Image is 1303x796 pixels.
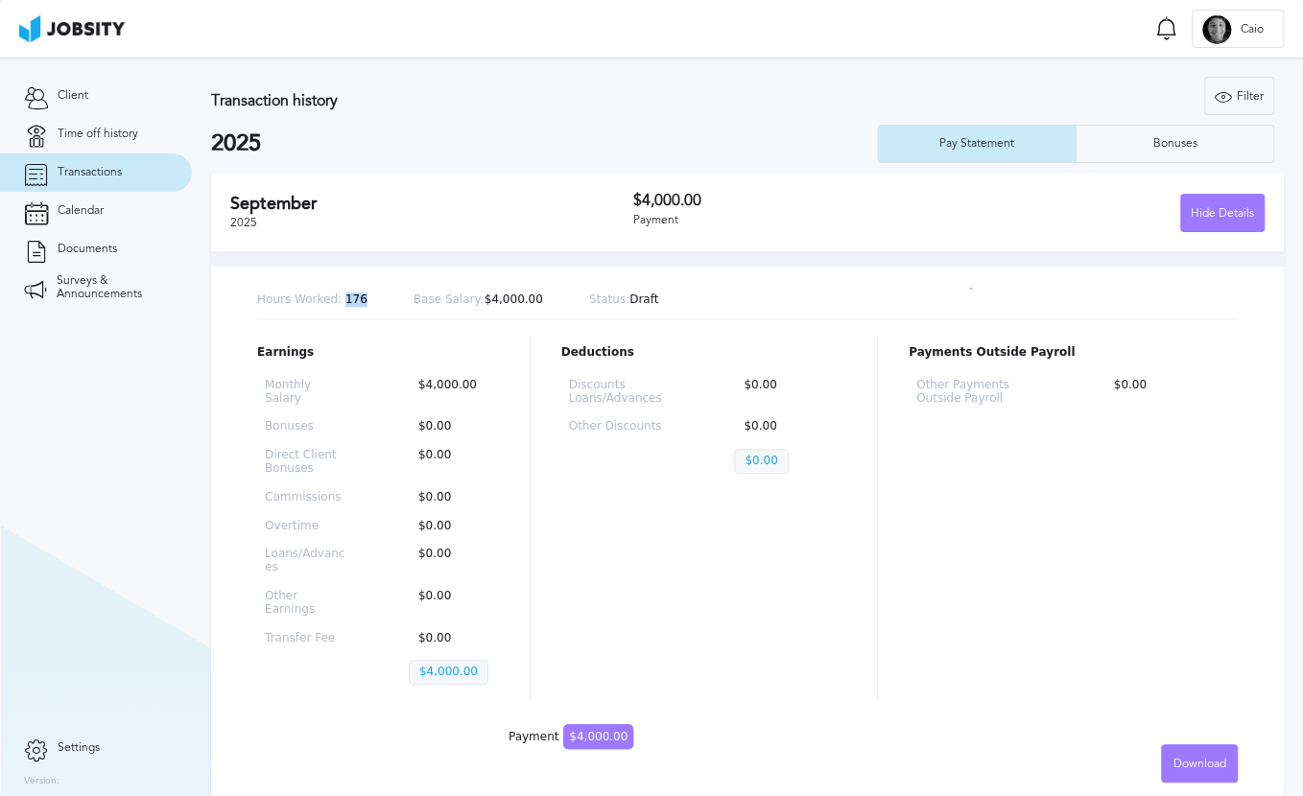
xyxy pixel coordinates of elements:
p: $4,000.00 [409,379,491,406]
p: $0.00 [409,520,491,533]
p: Direct Client Bonuses [265,449,347,476]
p: Earnings [257,346,499,360]
p: Bonuses [265,420,347,433]
p: Overtime [265,520,347,533]
h3: $4,000.00 [632,192,948,209]
label: Version: [24,776,59,787]
img: ab4bad089aa723f57921c736e9817d99.png [19,15,125,42]
button: Bonuses [1076,125,1274,163]
div: Filter [1205,78,1273,116]
span: Calendar [58,204,104,218]
p: Draft [589,293,659,307]
p: Loans/Advances [265,548,347,574]
h2: September [230,194,632,214]
p: $0.00 [409,449,491,476]
button: Download [1161,744,1238,783]
p: Payments Outside Payroll [909,346,1238,360]
span: Status: [589,293,629,306]
p: Other Discounts [569,420,674,433]
div: Payment [509,731,633,744]
span: Download [1173,758,1226,771]
p: $0.00 [734,379,839,406]
div: Bonuses [1143,137,1206,151]
p: $0.00 [734,420,839,433]
p: Discounts Loans/Advances [569,379,674,406]
button: Filter [1204,77,1274,115]
p: $0.00 [1103,379,1230,406]
span: 2025 [230,216,257,229]
p: $0.00 [409,590,491,617]
span: Documents [58,243,117,256]
span: Caio [1231,23,1273,36]
p: Other Earnings [265,590,347,617]
button: Pay Statement [877,125,1076,163]
p: $0.00 [409,420,491,433]
button: Hide Details [1180,194,1265,232]
span: Client [58,89,88,103]
span: Hours Worked: [257,293,342,306]
span: Time off history [58,128,138,141]
p: $4,000.00 [414,293,543,307]
p: Transfer Fee [265,632,347,645]
p: Monthly Salary [265,379,347,406]
div: Payment [632,214,948,227]
span: Surveys & Announcements [57,274,168,301]
div: Hide Details [1181,195,1264,233]
p: 176 [257,293,367,307]
div: Pay Statement [930,137,1024,151]
p: $0.00 [409,548,491,574]
span: Settings [58,741,100,755]
h3: Transaction history [211,92,792,109]
div: C [1202,15,1231,44]
span: Base Salary: [414,293,485,306]
p: $0.00 [734,449,788,474]
p: Commissions [265,491,347,504]
p: $0.00 [409,632,491,645]
span: Transactions [58,166,122,179]
p: Other Payments Outside Payroll [916,379,1043,406]
p: Deductions [561,346,846,360]
button: CCaio [1192,10,1284,48]
p: $0.00 [409,491,491,504]
h2: 2025 [211,130,877,157]
span: $4,000.00 [563,724,633,749]
p: $4,000.00 [409,660,488,685]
